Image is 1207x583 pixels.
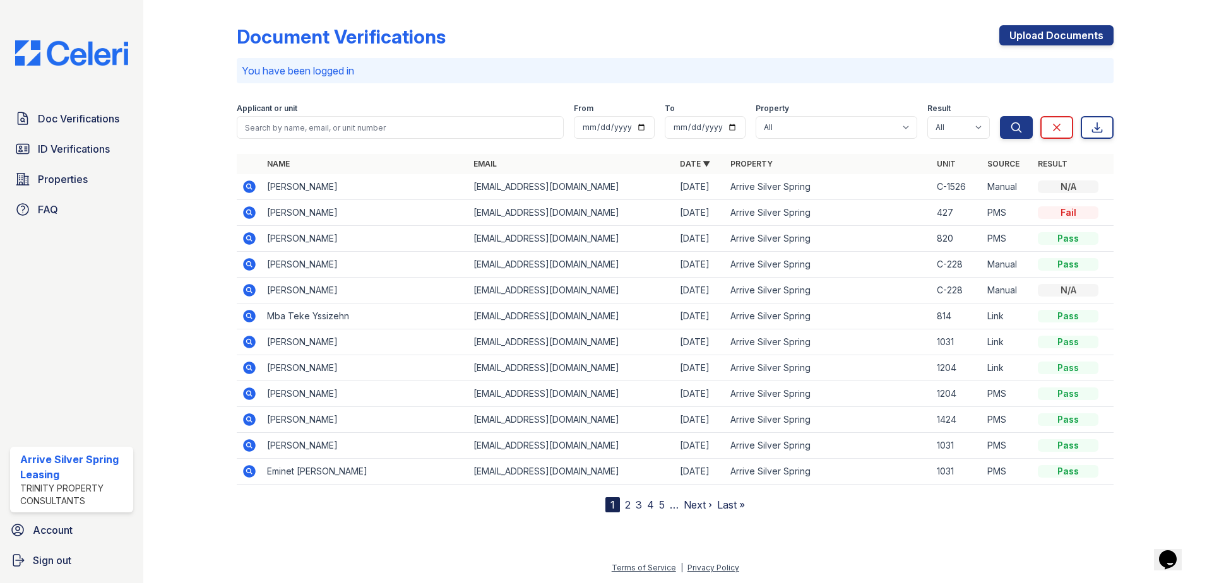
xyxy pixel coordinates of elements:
td: [EMAIL_ADDRESS][DOMAIN_NAME] [468,252,675,278]
a: Email [473,159,497,168]
td: Link [982,355,1033,381]
td: Arrive Silver Spring [725,329,932,355]
td: [EMAIL_ADDRESS][DOMAIN_NAME] [468,433,675,459]
a: Account [5,517,138,543]
td: 1031 [932,433,982,459]
td: [PERSON_NAME] [262,174,468,200]
td: PMS [982,433,1033,459]
td: PMS [982,200,1033,226]
span: FAQ [38,202,58,217]
td: [EMAIL_ADDRESS][DOMAIN_NAME] [468,407,675,433]
td: PMS [982,407,1033,433]
td: [PERSON_NAME] [262,226,468,252]
td: [PERSON_NAME] [262,381,468,407]
a: Name [267,159,290,168]
a: Properties [10,167,133,192]
iframe: chat widget [1154,533,1194,570]
label: Result [927,103,951,114]
td: [DATE] [675,200,725,226]
span: Sign out [33,553,71,568]
div: Pass [1038,232,1098,245]
div: N/A [1038,284,1098,297]
a: Privacy Policy [687,563,739,572]
a: 5 [659,498,665,511]
a: Upload Documents [999,25,1114,45]
td: [EMAIL_ADDRESS][DOMAIN_NAME] [468,329,675,355]
td: [DATE] [675,459,725,485]
a: Unit [937,159,956,168]
td: Eminet [PERSON_NAME] [262,459,468,485]
p: You have been logged in [242,63,1109,78]
td: PMS [982,459,1033,485]
img: CE_Logo_Blue-a8612792a0a2168367f1c8372b55b34899dd931a85d93a1a3d3e32e68fde9ad4.png [5,40,138,66]
td: [PERSON_NAME] [262,433,468,459]
div: Pass [1038,362,1098,374]
span: ID Verifications [38,141,110,156]
td: [EMAIL_ADDRESS][DOMAIN_NAME] [468,381,675,407]
td: Manual [982,252,1033,278]
div: Pass [1038,258,1098,271]
td: [DATE] [675,329,725,355]
a: Next › [684,498,712,511]
td: [EMAIL_ADDRESS][DOMAIN_NAME] [468,226,675,252]
a: Doc Verifications [10,106,133,131]
td: [PERSON_NAME] [262,329,468,355]
a: 3 [636,498,642,511]
td: 1031 [932,329,982,355]
td: Manual [982,174,1033,200]
div: Trinity Property Consultants [20,482,128,507]
td: [DATE] [675,278,725,303]
div: Pass [1038,439,1098,452]
a: Terms of Service [612,563,676,572]
td: Arrive Silver Spring [725,459,932,485]
div: Pass [1038,413,1098,426]
span: Account [33,522,73,538]
td: Arrive Silver Spring [725,200,932,226]
a: Last » [717,498,745,511]
td: [EMAIL_ADDRESS][DOMAIN_NAME] [468,174,675,200]
a: 4 [647,498,654,511]
a: Property [730,159,773,168]
td: Arrive Silver Spring [725,303,932,329]
td: Arrive Silver Spring [725,433,932,459]
td: [EMAIL_ADDRESS][DOMAIN_NAME] [468,459,675,485]
div: N/A [1038,180,1098,193]
td: [DATE] [675,407,725,433]
div: Document Verifications [237,25,446,48]
td: [DATE] [675,303,725,329]
td: C-1526 [932,174,982,200]
div: | [681,563,683,572]
td: [DATE] [675,355,725,381]
td: Arrive Silver Spring [725,252,932,278]
td: Arrive Silver Spring [725,278,932,303]
span: Doc Verifications [38,111,119,126]
td: 1424 [932,407,982,433]
td: [PERSON_NAME] [262,278,468,303]
td: [DATE] [675,226,725,252]
div: Pass [1038,465,1098,478]
td: [EMAIL_ADDRESS][DOMAIN_NAME] [468,200,675,226]
a: Date ▼ [680,159,710,168]
td: [DATE] [675,433,725,459]
td: [EMAIL_ADDRESS][DOMAIN_NAME] [468,355,675,381]
a: 2 [625,498,631,511]
td: Arrive Silver Spring [725,174,932,200]
td: [PERSON_NAME] [262,355,468,381]
a: Sign out [5,548,138,573]
span: Properties [38,172,88,187]
td: 1204 [932,355,982,381]
div: Pass [1038,387,1098,400]
label: Applicant or unit [237,103,297,114]
td: Mba Teke Yssizehn [262,303,468,329]
td: 1031 [932,459,982,485]
input: Search by name, email, or unit number [237,116,564,139]
td: C-228 [932,252,982,278]
td: 427 [932,200,982,226]
a: FAQ [10,197,133,222]
td: [PERSON_NAME] [262,200,468,226]
td: [EMAIL_ADDRESS][DOMAIN_NAME] [468,278,675,303]
td: PMS [982,226,1033,252]
td: Link [982,329,1033,355]
a: ID Verifications [10,136,133,162]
